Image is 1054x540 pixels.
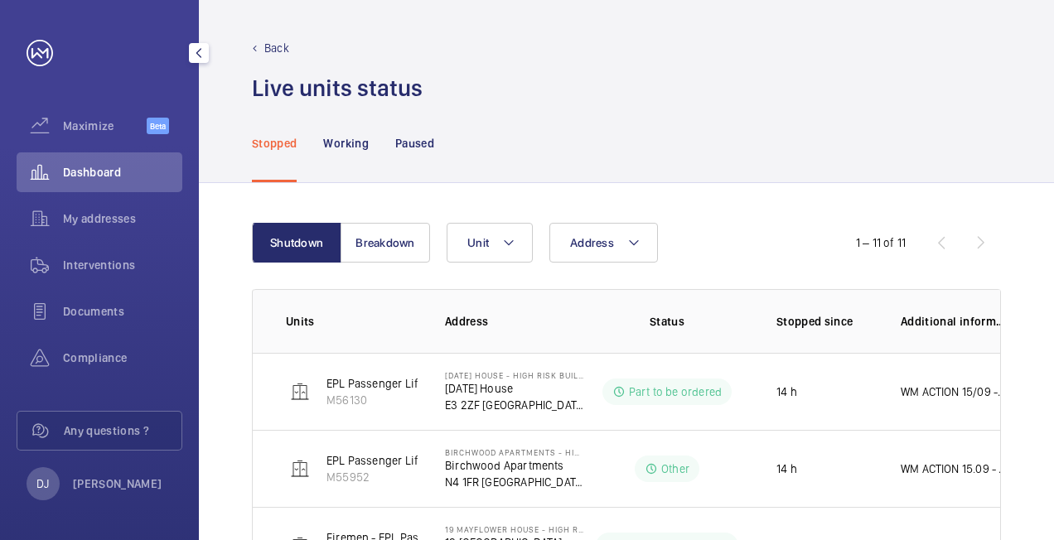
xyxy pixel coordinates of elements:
[596,313,738,330] p: Status
[776,313,874,330] p: Stopped since
[901,383,1007,400] p: WM ACTION 15/09 - Door closer required, supply chain currently sourcing
[901,460,1007,477] p: WM ACTION 15.09 - Follow up required, ETA TBC.
[341,223,430,263] button: Breakdown
[901,313,1007,330] p: Additional information
[445,457,584,474] p: Birchwood Apartments
[549,223,658,263] button: Address
[445,397,584,413] p: E3 2ZF [GEOGRAPHIC_DATA]
[63,350,182,366] span: Compliance
[286,313,418,330] p: Units
[395,135,434,152] p: Paused
[290,459,310,479] img: elevator.svg
[445,370,584,380] p: [DATE] House - High Risk Building
[445,447,584,457] p: Birchwood Apartments - High Risk Building
[445,524,584,534] p: 19 Mayflower House - High Risk Building
[63,303,182,320] span: Documents
[252,223,341,263] button: Shutdown
[63,257,182,273] span: Interventions
[445,380,584,397] p: [DATE] House
[290,382,310,402] img: elevator.svg
[326,452,448,469] p: EPL Passenger Lift No 2
[661,460,689,477] p: Other
[63,118,147,134] span: Maximize
[64,422,181,439] span: Any questions ?
[447,223,533,263] button: Unit
[326,375,422,392] p: EPL Passenger Lift
[776,383,797,400] p: 14 h
[326,469,448,485] p: M55952
[63,164,182,181] span: Dashboard
[36,475,49,492] p: DJ
[856,234,906,251] div: 1 – 11 of 11
[323,135,368,152] p: Working
[63,210,182,227] span: My addresses
[73,475,162,492] p: [PERSON_NAME]
[252,73,423,104] h1: Live units status
[467,236,489,249] span: Unit
[147,118,169,134] span: Beta
[570,236,614,249] span: Address
[252,135,297,152] p: Stopped
[776,460,797,477] p: 14 h
[629,383,722,400] p: Part to be ordered
[445,474,584,490] p: N4 1FR [GEOGRAPHIC_DATA]
[445,313,584,330] p: Address
[326,392,422,408] p: M56130
[264,40,289,56] p: Back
